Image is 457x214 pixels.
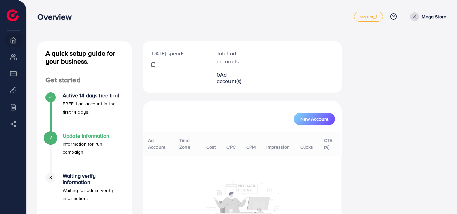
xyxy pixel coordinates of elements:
a: Mega Store [407,12,446,21]
h4: Update Information [63,133,124,139]
h4: A quick setup guide for your business. [37,49,132,65]
p: Information for run campaign. [63,140,124,156]
h4: Active 14 days free trial [63,92,124,99]
p: Total ad accounts [217,49,251,65]
li: Waiting verify information [37,173,132,213]
span: 3 [49,174,52,181]
button: New Account [294,113,335,125]
img: logo [7,9,19,21]
span: Ad account(s) [217,71,242,85]
h2: 0 [217,72,251,84]
span: 2 [49,134,52,141]
h4: Waiting verify information [63,173,124,185]
h4: Get started [37,76,132,84]
p: FREE 1 ad account in the first 14 days. [63,100,124,116]
span: New Account [300,117,328,121]
h3: Overview [37,12,77,22]
span: regular_1 [360,15,377,19]
p: [DATE] spends [151,49,201,57]
p: Mega Store [422,13,446,21]
li: Active 14 days free trial [37,92,132,133]
a: regular_1 [354,12,383,22]
li: Update Information [37,133,132,173]
p: Waiting for admin verify information. [63,186,124,202]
